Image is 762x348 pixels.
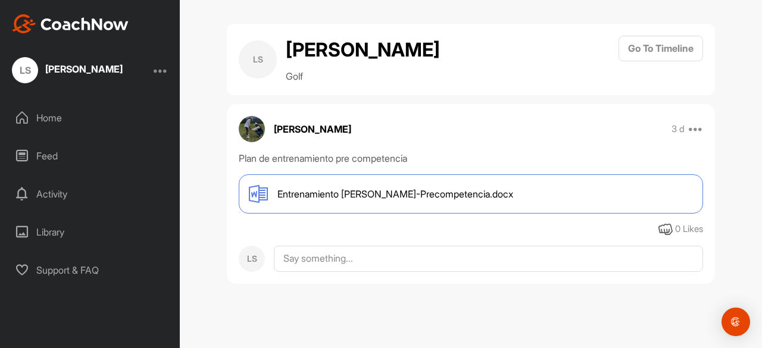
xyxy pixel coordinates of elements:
div: [PERSON_NAME] [45,64,123,74]
p: Golf [286,69,440,83]
img: avatar [239,116,265,142]
div: LS [239,40,277,79]
a: Go To Timeline [619,36,703,83]
div: Open Intercom Messenger [722,308,750,336]
div: Plan de entrenamiento pre competencia [239,151,703,165]
p: 3 d [672,123,685,135]
span: Entrenamiento [PERSON_NAME]-Precompetencia.docx [277,187,513,201]
img: CoachNow [12,14,129,33]
div: Activity [7,179,174,209]
button: Go To Timeline [619,36,703,61]
div: LS [12,57,38,83]
div: Library [7,217,174,247]
h2: [PERSON_NAME] [286,36,440,64]
div: Home [7,103,174,133]
div: Support & FAQ [7,255,174,285]
div: 0 Likes [675,222,703,236]
div: Feed [7,141,174,171]
div: LS [239,246,265,272]
a: Entrenamiento [PERSON_NAME]-Precompetencia.docx [239,174,703,214]
p: [PERSON_NAME] [274,122,351,136]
